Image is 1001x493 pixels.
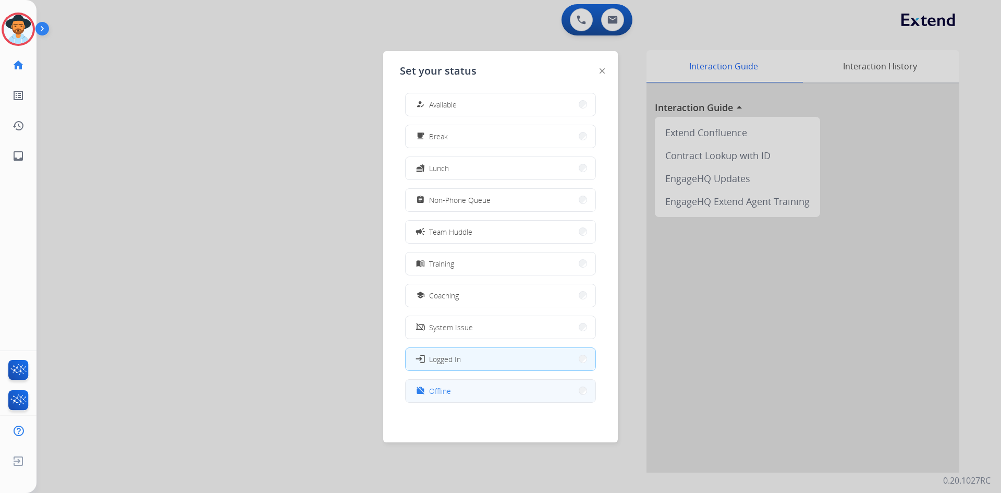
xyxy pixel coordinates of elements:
[406,284,595,307] button: Coaching
[406,189,595,211] button: Non-Phone Queue
[12,119,25,132] mat-icon: history
[416,100,425,109] mat-icon: how_to_reg
[429,226,472,237] span: Team Huddle
[406,316,595,339] button: System Issue
[429,131,448,142] span: Break
[416,132,425,141] mat-icon: free_breakfast
[416,291,425,300] mat-icon: school
[416,259,425,268] mat-icon: menu_book
[406,125,595,148] button: Break
[12,150,25,162] mat-icon: inbox
[600,68,605,74] img: close-button
[429,290,459,301] span: Coaching
[429,386,451,396] span: Offline
[4,15,33,44] img: avatar
[12,89,25,102] mat-icon: list_alt
[406,348,595,370] button: Logged In
[406,93,595,116] button: Available
[400,64,477,78] span: Set your status
[416,196,425,205] mat-icon: assignment
[429,354,461,365] span: Logged In
[406,380,595,402] button: Offline
[416,323,425,332] mat-icon: phonelink_off
[416,387,425,395] mat-icon: work_off
[406,252,595,275] button: Training
[429,322,473,333] span: System Issue
[429,99,457,110] span: Available
[415,226,425,237] mat-icon: campaign
[429,163,449,174] span: Lunch
[429,258,454,269] span: Training
[943,474,991,487] p: 0.20.1027RC
[406,221,595,243] button: Team Huddle
[12,59,25,71] mat-icon: home
[416,164,425,173] mat-icon: fastfood
[429,195,491,206] span: Non-Phone Queue
[406,157,595,179] button: Lunch
[415,354,425,364] mat-icon: login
